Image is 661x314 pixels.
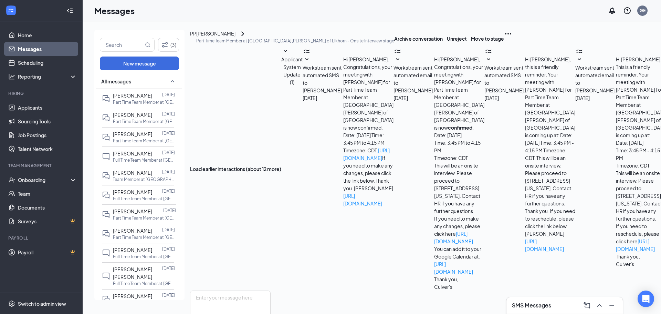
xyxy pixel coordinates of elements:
[113,247,152,253] span: [PERSON_NAME]
[18,300,66,307] div: Switch to admin view
[525,56,575,252] span: Hi [PERSON_NAME], this is a friendly reminder. Your meeting with [PERSON_NAME] for Part Time Team...
[484,94,499,102] span: [DATE]
[8,163,75,169] div: Team Management
[113,189,152,195] span: [PERSON_NAME]
[583,301,591,310] svg: ComposeMessage
[434,275,484,283] p: Thank you,
[162,265,175,271] p: [DATE]
[102,133,110,141] svg: DoubleChat
[113,157,175,163] p: Full Time Team Member at [GEOGRAPHIC_DATA][PERSON_NAME] of [GEOGRAPHIC_DATA]
[113,227,152,234] span: [PERSON_NAME]
[18,73,77,80] div: Reporting
[190,165,281,173] button: Load earlier interactions (about 12 more)
[162,130,175,136] p: [DATE]
[434,162,484,215] p: This will be an onsite interview. Please proceed to [STREET_ADDRESS][US_STATE]. Contact HR if you...
[8,73,15,80] svg: Analysis
[102,94,110,103] svg: DoubleChat
[113,196,175,202] p: Full Time Team Member at [GEOGRAPHIC_DATA][PERSON_NAME] of [GEOGRAPHIC_DATA]
[394,94,408,102] span: [DATE]
[394,55,402,64] svg: SmallChevronDown
[343,56,394,206] span: Hi [PERSON_NAME]. Congratulations, your meeting with [PERSON_NAME] for Part Time Team Member at [...
[343,193,382,206] a: [URL][DOMAIN_NAME]
[113,176,175,182] p: Team Member at [GEOGRAPHIC_DATA][PERSON_NAME] of [GEOGRAPHIC_DATA]
[66,7,73,14] svg: Collapse
[145,42,150,48] svg: MagnifyingGlass
[102,191,110,199] svg: DoubleChat
[113,208,152,214] span: [PERSON_NAME]
[113,150,152,156] span: [PERSON_NAME]
[638,291,654,307] div: Open Intercom Messenger
[113,300,175,306] p: Full Time Team Member at [GEOGRAPHIC_DATA][PERSON_NAME] of [GEOGRAPHIC_DATA]
[606,300,617,311] button: Minimize
[623,7,631,15] svg: QuestionInfo
[162,292,175,298] p: [DATE]
[303,94,317,102] span: [DATE]
[575,64,616,93] span: Workstream sent automated email to [PERSON_NAME].
[18,101,77,114] a: Applicants
[281,47,303,86] button: SmallChevronDownApplicant System Update (1)
[484,55,493,64] svg: SmallChevronDown
[94,5,135,17] h1: Messages
[100,38,144,51] input: Search
[8,176,15,183] svg: UserCheck
[113,254,175,260] p: Full Time Team Member at [GEOGRAPHIC_DATA][PERSON_NAME] of [GEOGRAPHIC_DATA]
[113,131,152,137] span: [PERSON_NAME]
[8,90,75,96] div: Hiring
[162,227,175,233] p: [DATE]
[101,78,131,85] span: All messages
[581,300,592,311] button: ComposeMessage
[162,150,175,155] p: [DATE]
[394,47,402,55] svg: WorkstreamLogo
[113,99,175,105] p: Part Time Team Member at [GEOGRAPHIC_DATA][PERSON_NAME] of [GEOGRAPHIC_DATA]
[239,30,247,38] button: ChevronRight
[394,64,434,93] span: Workstream sent automated email to [PERSON_NAME].
[640,8,646,13] div: GE
[18,28,77,42] a: Home
[113,234,175,240] p: Part Time Team Member at [GEOGRAPHIC_DATA][PERSON_NAME] of [GEOGRAPHIC_DATA]
[158,38,179,52] button: Filter (3)
[594,300,605,311] button: ChevronUp
[434,261,473,275] a: [URL][DOMAIN_NAME]
[190,30,196,37] div: PP
[434,245,484,275] p: You can add it to your Google Calendar at:
[303,47,311,55] svg: WorkstreamLogo
[484,47,493,55] svg: WorkstreamLogo
[162,169,175,175] p: [DATE]
[113,266,152,280] span: [PERSON_NAME] [PERSON_NAME]
[163,207,176,213] p: [DATE]
[162,92,175,98] p: [DATE]
[113,92,152,99] span: [PERSON_NAME]
[434,131,484,162] p: Date: [DATE] Time: 3:45 PM to 4:15 PM Timezone: CDT
[434,283,484,291] p: Culver's
[8,7,14,14] svg: WorkstreamLogo
[525,238,564,252] a: [URL][DOMAIN_NAME]
[608,7,616,15] svg: Notifications
[512,302,551,309] h3: SMS Messages
[162,188,175,194] p: [DATE]
[113,281,175,286] p: Full Time Team Member at [GEOGRAPHIC_DATA][PERSON_NAME] of [GEOGRAPHIC_DATA]
[18,42,77,56] a: Messages
[113,215,175,221] p: Part Time Team Member at [GEOGRAPHIC_DATA][PERSON_NAME] of [GEOGRAPHIC_DATA]
[113,293,152,299] span: [PERSON_NAME]
[575,47,584,55] svg: WorkstreamLogo
[18,56,77,70] a: Scheduling
[102,114,110,122] svg: DoubleChat
[102,295,110,303] svg: DoubleChat
[281,56,303,85] span: Applicant System Update (1)
[102,172,110,180] svg: DoubleChat
[303,55,311,64] svg: SmallChevronDown
[18,176,71,183] div: Onboarding
[113,119,175,124] p: Part Time Team Member at [GEOGRAPHIC_DATA][PERSON_NAME] of [GEOGRAPHIC_DATA]
[113,112,152,118] span: [PERSON_NAME]
[434,215,484,245] p: If you need to make any changes, please click here
[575,55,584,64] svg: SmallChevronDown
[575,94,590,102] span: [DATE]
[102,249,110,257] svg: ChatInactive
[281,47,290,55] svg: SmallChevronDown
[447,30,467,47] button: Unreject
[102,230,110,238] svg: DoubleChat
[18,128,77,142] a: Job Postings
[102,210,110,219] svg: DoubleChat
[196,30,235,38] div: [PERSON_NAME]
[595,301,604,310] svg: ChevronUp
